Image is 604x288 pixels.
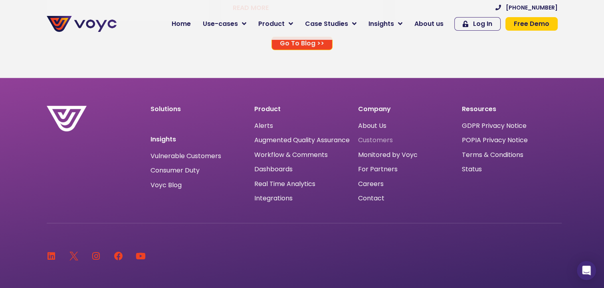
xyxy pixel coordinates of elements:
[254,136,350,144] a: Augmented Quality Assurance
[151,136,246,143] p: Insights
[454,17,501,31] a: Log In
[408,16,450,32] a: About us
[47,16,117,32] img: voyc-full-logo
[172,19,191,29] span: Home
[305,19,348,29] span: Case Studies
[197,16,252,32] a: Use-cases
[106,65,133,74] span: Job title
[505,17,558,31] a: Free Demo
[151,153,221,159] a: Vulnerable Customers
[151,104,181,114] a: Solutions
[414,19,444,29] span: About us
[577,261,596,280] div: Open Intercom Messenger
[166,16,197,32] a: Home
[299,16,362,32] a: Case Studies
[151,167,200,174] a: Consumer Duty
[362,16,408,32] a: Insights
[254,106,350,112] p: Product
[473,21,492,27] span: Log In
[368,19,394,29] span: Insights
[271,37,333,50] a: Go To Blog >>
[506,5,558,10] span: [PHONE_NUMBER]
[514,21,549,27] span: Free Demo
[495,5,558,10] a: [PHONE_NUMBER]
[462,106,558,112] p: Resources
[258,19,285,29] span: Product
[203,19,238,29] span: Use-cases
[280,40,324,47] span: Go To Blog >>
[358,106,454,112] p: Company
[164,166,202,174] a: Privacy Policy
[252,16,299,32] a: Product
[106,32,126,41] span: Phone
